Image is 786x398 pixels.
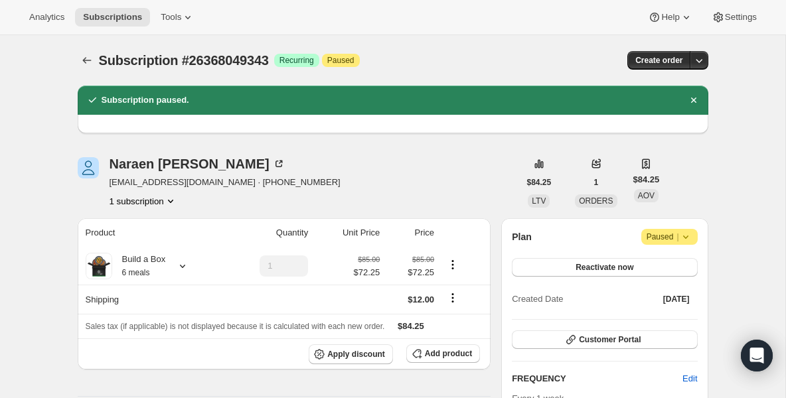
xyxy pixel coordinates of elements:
span: Analytics [29,12,64,23]
button: Customer Portal [512,330,697,349]
button: Apply discount [309,344,393,364]
button: [DATE] [655,290,698,308]
span: Created Date [512,293,563,306]
button: Shipping actions [442,291,463,305]
span: $84.25 [398,321,424,331]
span: Recurring [279,55,314,66]
span: Tools [161,12,181,23]
span: $72.25 [388,266,434,279]
div: Open Intercom Messenger [741,340,773,371]
button: Tools [153,8,202,27]
button: Settings [704,8,765,27]
div: Naraen [PERSON_NAME] [110,157,285,170]
span: Reactivate now [576,262,633,273]
span: $84.25 [527,177,552,188]
th: Product [78,218,223,247]
span: Subscription #26368049343 [99,53,269,68]
button: Reactivate now [512,258,697,277]
button: Analytics [21,8,72,27]
th: Price [384,218,438,247]
span: $84.25 [633,173,660,186]
span: LTV [532,196,546,206]
button: Subscriptions [78,51,96,70]
span: Apply discount [327,349,385,360]
span: [DATE] [663,294,690,304]
th: Quantity [223,218,312,247]
th: Shipping [78,285,223,314]
button: Subscriptions [75,8,150,27]
span: Add product [425,348,472,359]
span: $72.25 [354,266,380,279]
span: Edit [682,372,697,385]
button: Add product [406,344,480,363]
small: 6 meals [122,268,150,277]
span: | [676,232,678,242]
h2: Plan [512,230,532,243]
th: Unit Price [312,218,384,247]
span: Create order [635,55,682,66]
button: 1 [586,173,607,192]
span: Subscriptions [83,12,142,23]
span: ORDERS [579,196,613,206]
small: $85.00 [358,255,380,263]
h2: FREQUENCY [512,372,682,385]
small: $85.00 [412,255,434,263]
button: Product actions [442,257,463,272]
span: Help [661,12,679,23]
button: Product actions [110,194,177,208]
span: Naraen Kalidas Sridharan [78,157,99,178]
span: 1 [594,177,599,188]
span: Customer Portal [579,334,641,345]
span: [EMAIL_ADDRESS][DOMAIN_NAME] · [PHONE_NUMBER] [110,176,341,189]
div: Build a Box [112,253,166,279]
button: Help [640,8,700,27]
button: Edit [674,368,705,389]
h2: Subscription paused. [102,94,189,107]
span: Sales tax (if applicable) is not displayed because it is calculated with each new order. [86,322,385,331]
button: Create order [627,51,690,70]
span: AOV [638,191,655,200]
button: $84.25 [519,173,560,192]
button: Dismiss notification [684,91,703,109]
span: Paused [647,230,692,243]
span: Paused [327,55,354,66]
span: $12.00 [408,295,434,304]
span: Settings [725,12,757,23]
img: product img [86,253,112,279]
